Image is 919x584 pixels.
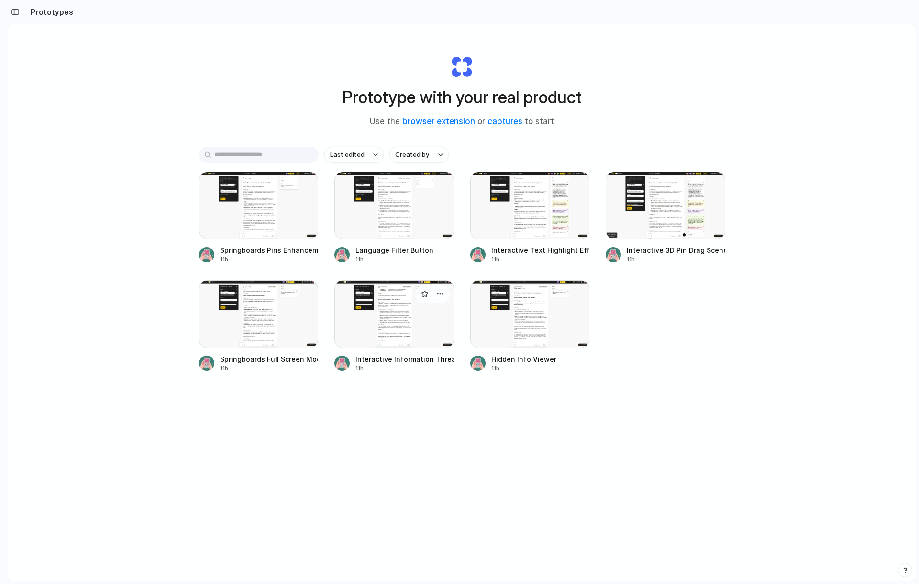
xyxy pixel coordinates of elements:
button: Created by [389,147,449,163]
div: 11h [491,255,590,264]
div: 11h [220,255,319,264]
div: Interactive Information Threads for Springboards [355,354,454,364]
a: Interactive Text Highlight EffectInteractive Text Highlight Effect11h [470,172,590,264]
div: Language Filter Button [355,245,433,255]
h2: Prototypes [27,6,73,18]
a: Hidden Info ViewerHidden Info Viewer11h [470,280,590,372]
h1: Prototype with your real product [343,85,582,110]
div: 11h [491,364,556,373]
div: 11h [355,364,454,373]
a: captures [487,117,522,126]
div: Springboards Full Screen Mode [220,354,319,364]
div: 11h [627,255,725,264]
a: Interactive Information Threads for SpringboardsInteractive Information Threads for Springboards11h [334,280,454,372]
div: 11h [220,364,319,373]
a: Springboards Pins EnhancementSpringboards Pins Enhancement11h [199,172,319,264]
div: 11h [355,255,433,264]
a: Springboards Full Screen ModeSpringboards Full Screen Mode11h [199,280,319,372]
span: Last edited [330,150,365,160]
div: Springboards Pins Enhancement [220,245,319,255]
div: Hidden Info Viewer [491,354,556,364]
a: Interactive 3D Pin Drag SceneInteractive 3D Pin Drag Scene11h [606,172,725,264]
button: Last edited [324,147,384,163]
a: Language Filter ButtonLanguage Filter Button11h [334,172,454,264]
div: Interactive 3D Pin Drag Scene [627,245,725,255]
div: Interactive Text Highlight Effect [491,245,590,255]
span: Created by [395,150,429,160]
a: browser extension [402,117,475,126]
span: Use the or to start [370,116,554,128]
